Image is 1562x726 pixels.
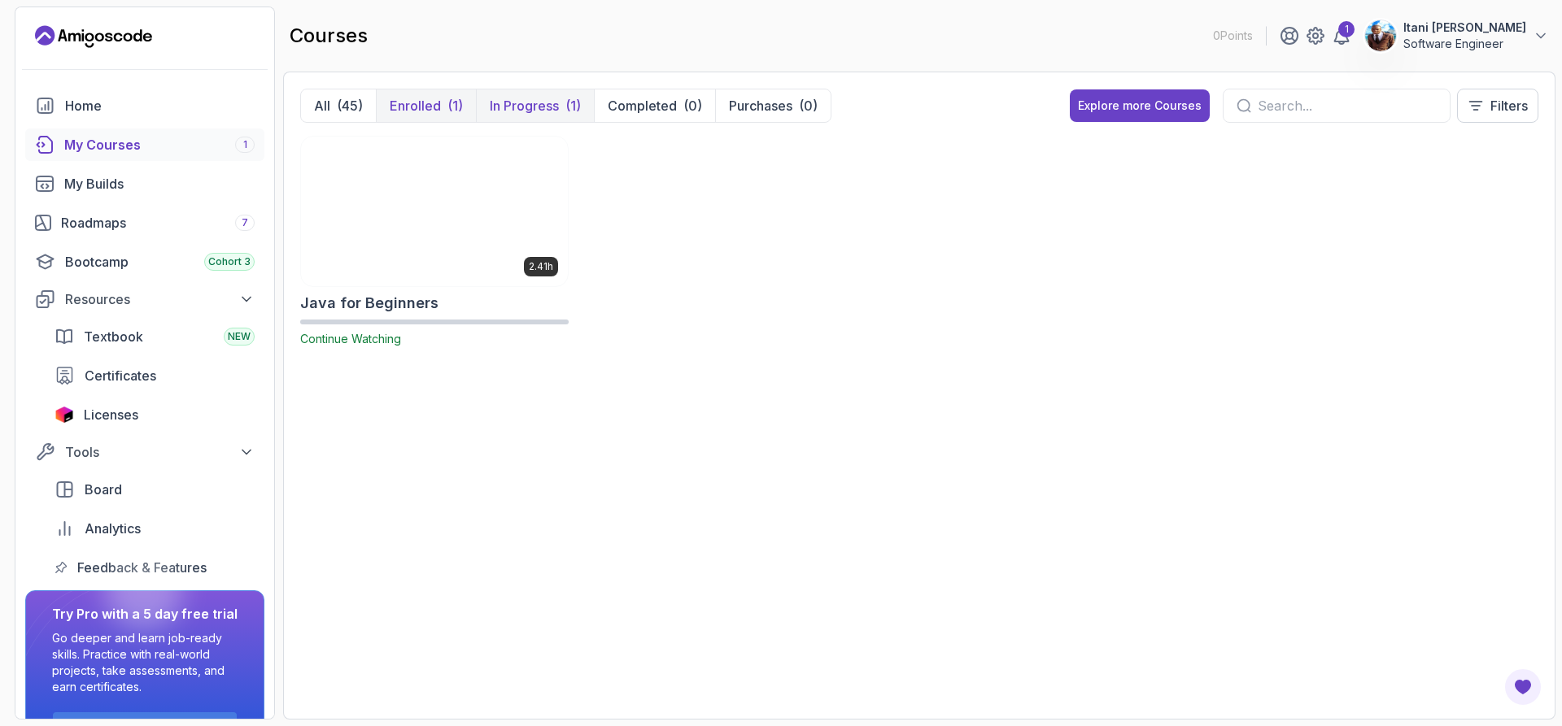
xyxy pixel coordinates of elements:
[290,23,368,49] h2: courses
[476,89,594,122] button: In Progress(1)
[228,330,251,343] span: NEW
[64,135,255,154] div: My Courses
[1365,20,1396,51] img: user profile image
[1338,21,1355,37] div: 1
[55,406,74,423] img: jetbrains icon
[85,480,122,499] span: Board
[25,128,264,161] a: courses
[1213,28,1253,44] p: 0 Points
[337,96,363,115] div: (45)
[243,138,247,151] span: 1
[25,285,264,314] button: Resources
[608,96,677,115] p: Completed
[45,551,264,584] a: feedback
[594,89,715,122] button: Completed(0)
[729,96,792,115] p: Purchases
[77,558,207,577] span: Feedback & Features
[45,398,264,431] a: licenses
[1364,20,1549,52] button: user profile imageItani [PERSON_NAME]Software Engineer
[1332,26,1351,46] a: 1
[314,96,330,115] p: All
[565,96,581,115] div: (1)
[1403,20,1526,36] p: Itani [PERSON_NAME]
[300,292,438,315] h2: Java for Beginners
[242,216,248,229] span: 7
[25,167,264,200] a: builds
[45,359,264,392] a: certificates
[65,96,255,115] div: Home
[84,405,138,424] span: Licenses
[447,96,463,115] div: (1)
[84,327,143,346] span: Textbook
[61,213,255,233] div: Roadmaps
[490,96,559,115] p: In Progress
[45,473,264,506] a: board
[45,320,264,353] a: textbook
[1403,36,1526,52] p: Software Engineer
[1457,89,1538,123] button: Filters
[25,246,264,278] a: bootcamp
[301,137,568,286] img: Java for Beginners card
[45,512,264,545] a: analytics
[65,289,255,309] div: Resources
[52,630,238,695] p: Go deeper and learn job-ready skills. Practice with real-world projects, take assessments, and ea...
[65,442,255,462] div: Tools
[1490,96,1528,115] p: Filters
[25,206,264,239] a: roadmaps
[85,519,141,538] span: Analytics
[683,96,702,115] div: (0)
[376,89,476,122] button: Enrolled(1)
[85,366,156,385] span: Certificates
[208,255,251,268] span: Cohort 3
[1070,89,1210,122] button: Explore more Courses
[799,96,818,115] div: (0)
[390,96,441,115] p: Enrolled
[65,252,255,272] div: Bootcamp
[1078,98,1202,114] div: Explore more Courses
[35,24,152,50] a: Landing page
[1258,96,1437,115] input: Search...
[25,437,264,467] button: Tools
[300,332,401,346] span: Continue Watching
[715,89,831,122] button: Purchases(0)
[301,89,376,122] button: All(45)
[529,260,553,273] p: 2.41h
[1503,667,1542,706] button: Open Feedback Button
[25,89,264,122] a: home
[64,174,255,193] div: My Builds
